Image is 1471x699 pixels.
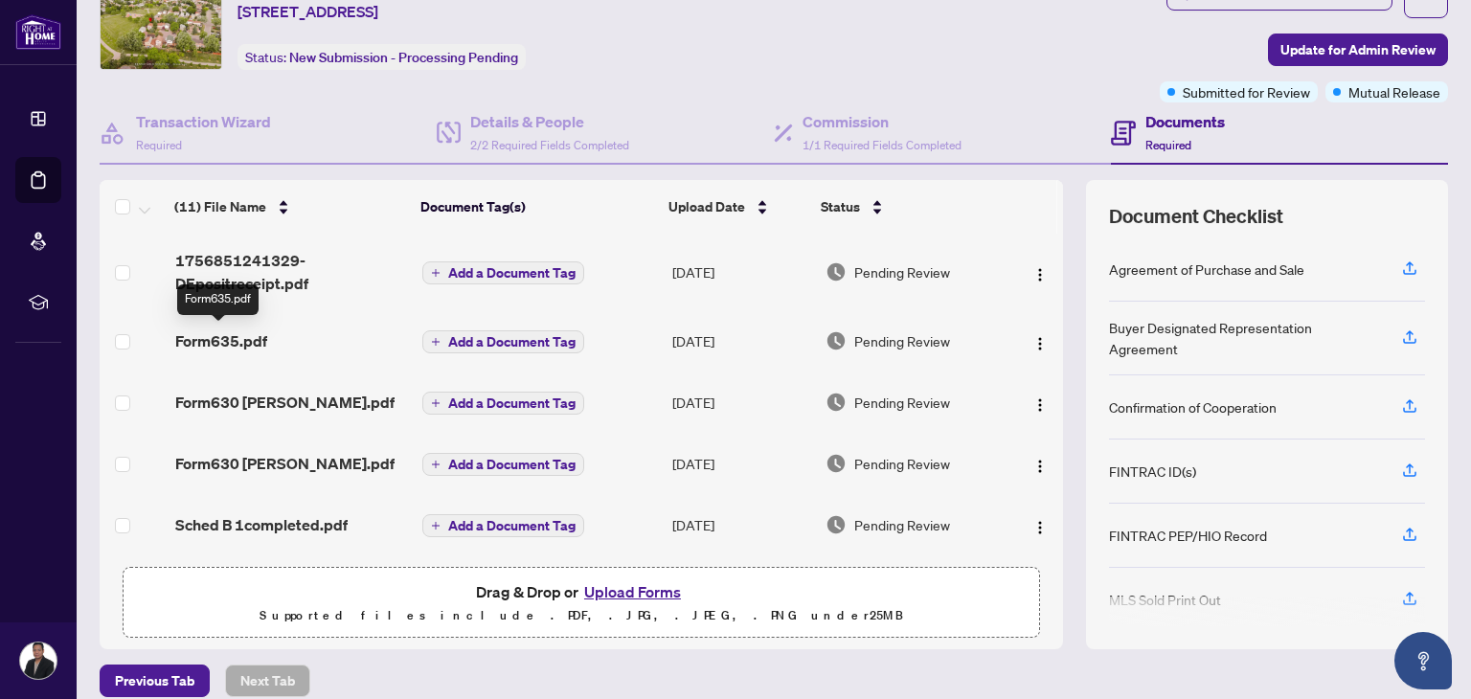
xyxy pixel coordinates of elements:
span: Pending Review [854,514,950,535]
button: Add a Document Tag [422,330,584,353]
span: Add a Document Tag [448,396,576,410]
button: Logo [1025,387,1055,417]
img: Logo [1032,520,1048,535]
span: Pending Review [854,453,950,474]
button: Add a Document Tag [422,513,584,538]
span: Drag & Drop or [476,579,687,604]
span: Add a Document Tag [448,519,576,532]
td: [DATE] [665,234,818,310]
button: Update for Admin Review [1268,34,1448,66]
div: FINTRAC PEP/HIO Record [1109,525,1267,546]
span: plus [431,337,441,347]
span: 1756851241329-DEpositreceipt.pdf [175,249,408,295]
h4: Transaction Wizard [136,110,271,133]
button: Open asap [1394,632,1452,689]
th: Status [813,180,1004,234]
img: Document Status [826,261,847,282]
td: [DATE] [665,433,818,494]
div: Agreement of Purchase and Sale [1109,259,1304,280]
span: plus [431,521,441,530]
button: Add a Document Tag [422,329,584,354]
span: Update for Admin Review [1280,34,1436,65]
img: Profile Icon [20,643,57,679]
span: Pending Review [854,261,950,282]
th: (11) File Name [167,180,413,234]
img: Logo [1032,267,1048,282]
span: Pending Review [854,392,950,413]
h4: Commission [803,110,962,133]
img: Document Status [826,453,847,474]
span: Document Checklist [1109,203,1283,230]
span: Submitted for Review [1183,81,1310,102]
span: Previous Tab [115,665,194,696]
button: Add a Document Tag [422,392,584,415]
h4: Documents [1145,110,1225,133]
span: Form635.pdf [175,329,267,352]
span: Required [1145,138,1191,152]
span: plus [431,398,441,408]
img: Logo [1032,459,1048,474]
span: Drag & Drop orUpload FormsSupported files include .PDF, .JPG, .JPEG, .PNG under25MB [124,568,1039,639]
div: FINTRAC ID(s) [1109,461,1196,482]
span: Add a Document Tag [448,335,576,349]
span: Add a Document Tag [448,266,576,280]
span: (11) File Name [174,196,266,217]
img: Logo [1032,336,1048,351]
button: Add a Document Tag [422,260,584,285]
img: Logo [1032,397,1048,413]
button: Previous Tab [100,665,210,697]
button: Add a Document Tag [422,452,584,477]
div: Confirmation of Cooperation [1109,396,1277,417]
td: [DATE] [665,310,818,372]
button: Add a Document Tag [422,514,584,537]
span: Upload Date [668,196,745,217]
span: Pending Review [854,330,950,351]
span: Form630 [PERSON_NAME].pdf [175,452,395,475]
th: Document Tag(s) [413,180,661,234]
td: [DATE] [665,372,818,433]
span: Required [136,138,182,152]
div: Buyer Designated Representation Agreement [1109,317,1379,359]
span: plus [431,460,441,469]
td: [DATE] [665,494,818,555]
button: Logo [1025,509,1055,540]
button: Next Tab [225,665,310,697]
span: 2/2 Required Fields Completed [470,138,629,152]
img: Document Status [826,392,847,413]
img: Document Status [826,514,847,535]
button: Add a Document Tag [422,261,584,284]
span: 1/1 Required Fields Completed [803,138,962,152]
button: Add a Document Tag [422,391,584,416]
span: Mutual Release [1348,81,1440,102]
img: logo [15,14,61,50]
div: MLS Sold Print Out [1109,589,1221,610]
div: Status: [238,44,526,70]
th: Upload Date [661,180,813,234]
td: [DATE] [665,555,818,632]
span: New Submission - Processing Pending [289,49,518,66]
img: Document Status [826,330,847,351]
div: Form635.pdf [177,284,259,315]
span: Sched B 1completed.pdf [175,513,348,536]
button: Logo [1025,448,1055,479]
p: Supported files include .PDF, .JPG, .JPEG, .PNG under 25 MB [135,604,1028,627]
span: Add a Document Tag [448,458,576,471]
span: Status [821,196,860,217]
button: Logo [1025,257,1055,287]
button: Upload Forms [578,579,687,604]
h4: Details & People [470,110,629,133]
span: plus [431,268,441,278]
span: Form630 [PERSON_NAME].pdf [175,391,395,414]
button: Add a Document Tag [422,453,584,476]
button: Logo [1025,326,1055,356]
